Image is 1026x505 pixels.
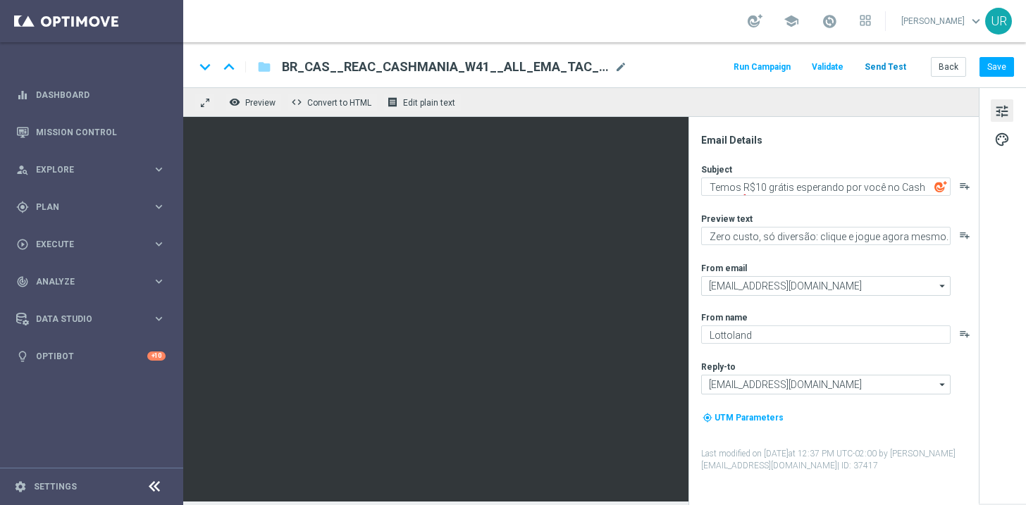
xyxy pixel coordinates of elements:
[810,58,846,77] button: Validate
[36,240,152,249] span: Execute
[985,8,1012,35] div: UR
[257,58,271,75] i: folder
[307,98,371,108] span: Convert to HTML
[959,230,970,241] button: playlist_add
[256,56,273,78] button: folder
[16,238,152,251] div: Execute
[36,166,152,174] span: Explore
[16,201,29,213] i: gps_fixed
[383,93,462,111] button: receipt Edit plain text
[291,96,302,108] span: code
[863,58,908,77] button: Send Test
[701,312,748,323] label: From name
[16,201,152,213] div: Plan
[36,315,152,323] span: Data Studio
[959,328,970,339] button: playlist_add
[784,13,799,29] span: school
[936,375,950,394] i: arrow_drop_down
[701,375,951,394] input: Select
[152,312,166,325] i: keyboard_arrow_right
[152,163,166,176] i: keyboard_arrow_right
[701,276,951,296] input: Select
[34,482,77,491] a: Settings
[225,93,282,111] button: remove_red_eye Preview
[152,200,166,213] i: keyboard_arrow_right
[152,237,166,251] i: keyboard_arrow_right
[994,102,1010,120] span: tune
[16,127,166,138] button: Mission Control
[991,99,1013,122] button: tune
[701,213,753,225] label: Preview text
[16,89,29,101] i: equalizer
[16,313,152,325] div: Data Studio
[701,263,747,274] label: From email
[16,163,29,176] i: person_search
[229,96,240,108] i: remove_red_eye
[14,480,27,493] i: settings
[701,448,977,472] label: Last modified on [DATE] at 12:37 PM UTC-02:00 by [PERSON_NAME][EMAIL_ADDRESS][DOMAIN_NAME]
[991,127,1013,150] button: palette
[837,461,878,470] span: | ID: 37417
[16,113,166,151] div: Mission Control
[288,93,378,111] button: code Convert to HTML
[36,337,147,375] a: Optibot
[731,58,793,77] button: Run Campaign
[959,180,970,192] button: playlist_add
[387,96,398,108] i: receipt
[16,337,166,375] div: Optibot
[614,61,627,73] span: mode_edit
[16,163,152,176] div: Explore
[16,275,29,288] i: track_changes
[701,410,785,425] button: my_location UTM Parameters
[16,351,166,362] button: lightbulb Optibot +10
[701,134,977,146] div: Email Details
[900,11,985,32] a: [PERSON_NAME]keyboard_arrow_down
[36,278,152,286] span: Analyze
[16,89,166,101] button: equalizer Dashboard
[934,180,947,193] img: optiGenie.svg
[968,13,984,29] span: keyboard_arrow_down
[403,98,455,108] span: Edit plain text
[812,62,843,72] span: Validate
[194,56,216,77] i: keyboard_arrow_down
[931,57,966,77] button: Back
[36,203,152,211] span: Plan
[36,113,166,151] a: Mission Control
[245,98,276,108] span: Preview
[16,201,166,213] button: gps_fixed Plan keyboard_arrow_right
[218,56,240,77] i: keyboard_arrow_up
[936,277,950,295] i: arrow_drop_down
[994,130,1010,149] span: palette
[152,275,166,288] i: keyboard_arrow_right
[36,76,166,113] a: Dashboard
[701,361,736,373] label: Reply-to
[147,351,166,361] div: +10
[16,313,166,325] button: Data Studio keyboard_arrow_right
[16,164,166,175] button: person_search Explore keyboard_arrow_right
[16,275,152,288] div: Analyze
[16,350,29,363] i: lightbulb
[701,164,732,175] label: Subject
[16,276,166,287] button: track_changes Analyze keyboard_arrow_right
[703,413,712,423] i: my_location
[979,57,1014,77] button: Save
[282,58,609,75] span: BR_CAS__REAC_CASHMANIA_W41__ALL_EMA_TAC_GM
[16,238,29,251] i: play_circle_outline
[16,76,166,113] div: Dashboard
[715,413,784,423] span: UTM Parameters
[16,239,166,250] button: play_circle_outline Execute keyboard_arrow_right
